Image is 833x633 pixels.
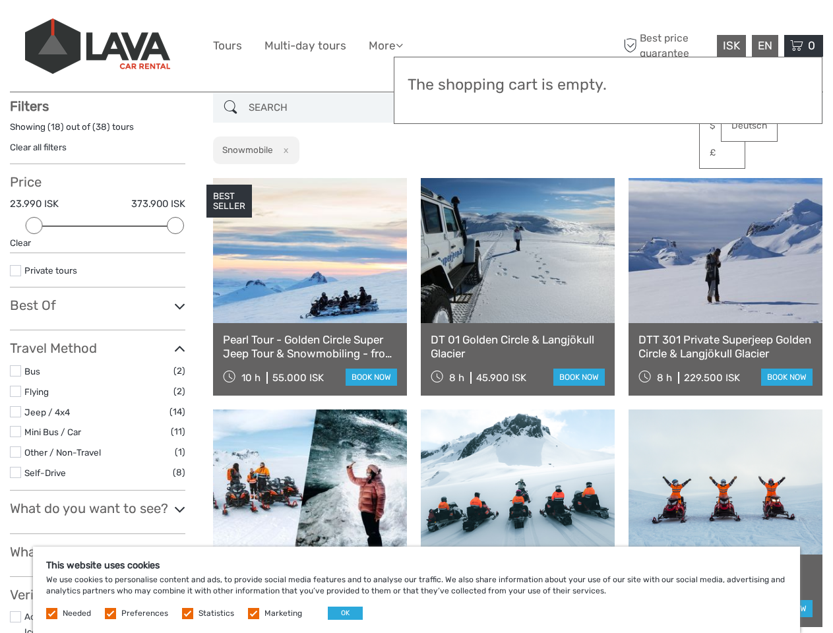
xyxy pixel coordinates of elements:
[173,384,185,399] span: (2)
[553,369,605,386] a: book now
[408,76,809,94] h3: The shopping cart is empty.
[476,372,526,384] div: 45.900 ISK
[431,333,605,360] a: DT 01 Golden Circle & Langjökull Glacier
[10,500,185,516] h3: What do you want to see?
[700,141,745,165] a: £
[10,174,185,190] h3: Price
[131,197,185,211] label: 373.900 ISK
[369,36,403,55] a: More
[223,333,397,360] a: Pearl Tour - Golden Circle Super Jeep Tour & Snowmobiling - from [GEOGRAPHIC_DATA]
[761,369,813,386] a: book now
[752,35,778,57] div: EN
[18,23,149,34] p: We're away right now. Please check back later!
[10,98,49,114] strong: Filters
[328,607,363,620] button: OK
[723,39,740,52] span: ISK
[684,372,740,384] div: 229.500 ISK
[272,372,324,384] div: 55.000 ISK
[241,372,261,384] span: 10 h
[33,547,800,633] div: We use cookies to personalise content and ads, to provide social media features and to analyse ou...
[10,121,185,141] div: Showing ( ) out of ( ) tours
[199,608,234,619] label: Statistics
[806,39,817,52] span: 0
[51,121,61,133] label: 18
[24,386,49,397] a: Flying
[121,608,168,619] label: Preferences
[657,372,672,384] span: 8 h
[10,544,185,560] h3: What do you want to do?
[243,96,400,119] input: SEARCH
[10,197,59,211] label: 23.990 ISK
[46,560,787,571] h5: This website uses cookies
[10,237,185,249] div: Clear
[24,427,81,437] a: Mini Bus / Car
[722,114,777,138] a: Deutsch
[96,121,107,133] label: 38
[264,608,302,619] label: Marketing
[170,404,185,419] span: (14)
[152,20,168,36] button: Open LiveChat chat widget
[620,31,714,60] span: Best price guarantee
[24,447,101,458] a: Other / Non-Travel
[173,465,185,480] span: (8)
[10,587,185,603] h3: Verified Operators
[10,297,185,313] h3: Best Of
[63,608,91,619] label: Needed
[173,363,185,378] span: (2)
[264,36,346,55] a: Multi-day tours
[346,369,397,386] a: book now
[25,18,170,74] img: 523-13fdf7b0-e410-4b32-8dc9-7907fc8d33f7_logo_big.jpg
[10,340,185,356] h3: Travel Method
[213,36,242,55] a: Tours
[171,424,185,439] span: (11)
[222,144,273,155] h2: Snowmobile
[449,372,464,384] span: 8 h
[24,467,66,478] a: Self-Drive
[24,407,70,417] a: Jeep / 4x4
[24,366,40,377] a: Bus
[206,185,252,218] div: BEST SELLER
[275,143,293,157] button: x
[638,333,813,360] a: DTT 301 Private Superjeep Golden Circle & Langjökull Glacier
[10,142,67,152] a: Clear all filters
[24,265,77,276] a: Private tours
[700,114,745,138] a: $
[175,444,185,460] span: (1)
